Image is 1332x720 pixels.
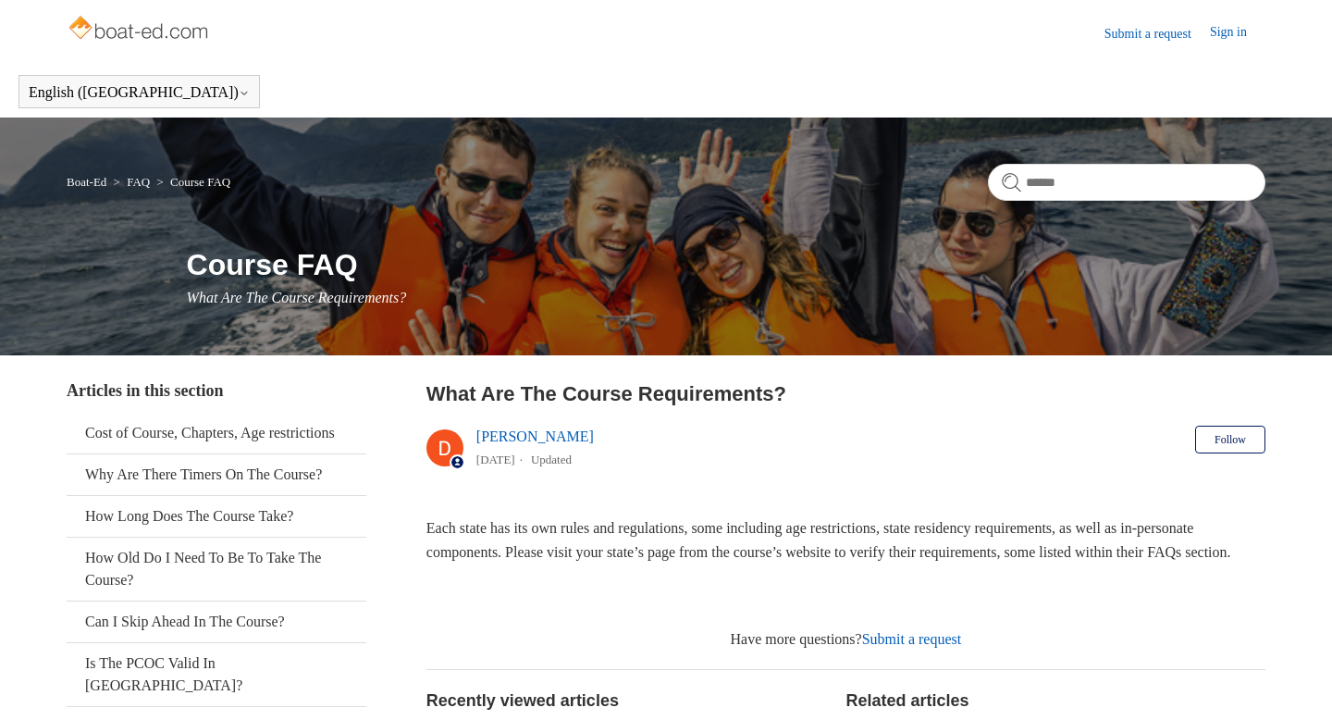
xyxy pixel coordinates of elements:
a: Sign in [1210,22,1265,44]
a: Submit a request [862,631,962,647]
li: Course FAQ [153,175,230,189]
div: Live chat [1270,658,1318,706]
h2: Related articles [845,689,1265,714]
a: Submit a request [1104,24,1210,43]
h2: What Are The Course Requirements? [426,379,1265,409]
span: Each state has its own rules and regulations, some including age restrictions, state residency re... [426,520,1231,560]
h2: Recently viewed articles [426,689,828,714]
a: FAQ [127,175,150,189]
a: How Long Does The Course Take? [67,496,366,537]
img: Boat-Ed Help Center home page [67,11,214,48]
span: What Are The Course Requirements? [187,290,407,305]
li: FAQ [110,175,154,189]
li: Boat-Ed [67,175,110,189]
a: How Old Do I Need To Be To Take The Course? [67,538,366,601]
a: Is The PCOC Valid In [GEOGRAPHIC_DATA]? [67,643,366,706]
div: Have more questions? [426,628,1265,651]
a: Cost of Course, Chapters, Age restrictions [67,413,366,453]
time: 03/01/2024, 16:04 [476,453,515,466]
li: Updated [531,453,572,466]
a: [PERSON_NAME] [476,428,594,444]
input: Search [988,164,1265,201]
a: Why Are There Timers On The Course? [67,454,366,495]
a: Can I Skip Ahead In The Course? [67,602,366,642]
a: Course FAQ [170,175,230,189]
span: Articles in this section [67,381,223,400]
button: Follow Article [1195,426,1265,453]
a: Boat-Ed [67,175,106,189]
button: English ([GEOGRAPHIC_DATA]) [29,84,250,101]
h1: Course FAQ [187,242,1265,287]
